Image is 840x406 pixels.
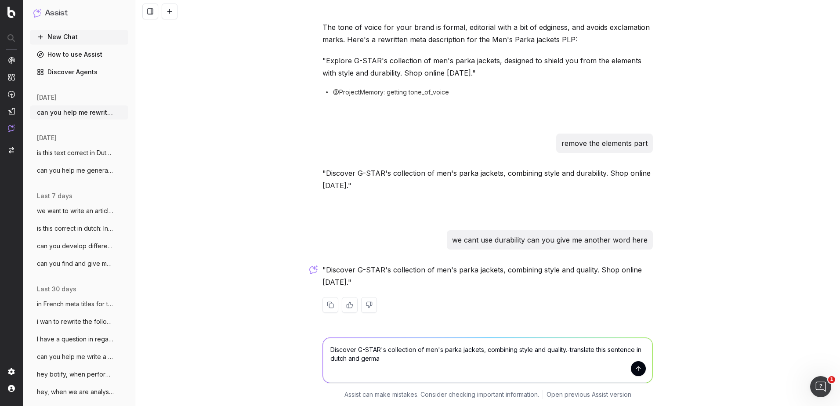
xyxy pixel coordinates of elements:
[30,163,128,178] button: can you help me generate metadata for th
[8,91,15,98] img: Activation
[37,242,114,250] span: can you develop different suggestions fo
[8,124,15,132] img: Assist
[547,390,631,399] a: Open previous Assist version
[30,47,128,62] a: How to use Assist
[37,317,114,326] span: i wan to rewrite the following meta desc
[30,297,128,311] button: in French meta titles for the G-STAR pag
[37,108,114,117] span: can you help me rewrite this meta descri
[37,149,114,157] span: is this text correct in Dutch: In de her
[30,315,128,329] button: i wan to rewrite the following meta desc
[37,259,114,268] span: can you find and give me articles from d
[30,146,128,160] button: is this text correct in Dutch: In de her
[322,54,653,79] p: "Explore G-STAR's collection of men's parka jackets, designed to shield you from the elements wit...
[37,352,114,361] span: can you help me write a story related to
[45,7,68,19] h1: Assist
[37,93,57,102] span: [DATE]
[322,167,653,192] p: "Discover G-STAR's collection of men's parka jackets, combining style and durability. Shop online...
[37,300,114,308] span: in French meta titles for the G-STAR pag
[8,108,15,115] img: Studio
[37,370,114,379] span: hey botify, when performing a keyword an
[37,134,57,142] span: [DATE]
[37,388,114,396] span: hey, when we are analysing meta titles,
[33,9,41,17] img: Assist
[8,368,15,375] img: Setting
[309,265,318,274] img: Botify assist logo
[37,224,114,233] span: is this correct in dutch: In de damesjas
[37,335,114,344] span: I have a question in regards to the SEO
[8,385,15,392] img: My account
[30,257,128,271] button: can you find and give me articles from d
[30,30,128,44] button: New Chat
[30,221,128,236] button: is this correct in dutch: In de damesjas
[33,7,125,19] button: Assist
[7,7,15,18] img: Botify logo
[30,65,128,79] a: Discover Agents
[344,390,539,399] p: Assist can make mistakes. Consider checking important information.
[561,137,648,149] p: remove the elements part
[8,73,15,81] img: Intelligence
[30,350,128,364] button: can you help me write a story related to
[37,207,114,215] span: we want to write an article as an introd
[322,21,653,46] p: The tone of voice for your brand is formal, editorial with a bit of edginess, and avoids exclamat...
[8,57,15,64] img: Analytics
[810,376,831,397] iframe: Intercom live chat
[452,234,648,246] p: we cant use durability can you give me another word here
[9,147,14,153] img: Switch project
[30,385,128,399] button: hey, when we are analysing meta titles,
[323,338,652,383] textarea: Discover G-STAR's collection of men's parka jackets, combining style and quality.-translate this ...
[322,264,653,288] p: "Discover G-STAR's collection of men's parka jackets, combining style and quality. Shop online [D...
[30,367,128,381] button: hey botify, when performing a keyword an
[30,239,128,253] button: can you develop different suggestions fo
[828,376,835,383] span: 1
[37,192,72,200] span: last 7 days
[30,105,128,120] button: can you help me rewrite this meta descri
[37,166,114,175] span: can you help me generate metadata for th
[30,204,128,218] button: we want to write an article as an introd
[333,88,449,97] span: @ProjectMemory: getting tone_of_voice
[30,332,128,346] button: I have a question in regards to the SEO
[37,285,76,294] span: last 30 days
